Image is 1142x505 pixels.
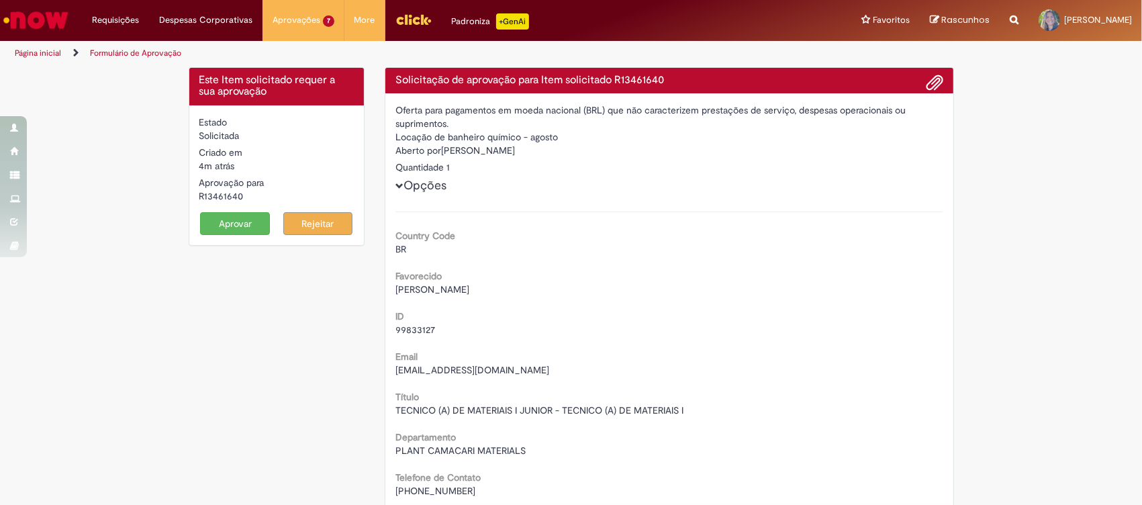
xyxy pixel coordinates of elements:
[395,351,418,363] b: Email
[395,485,475,497] span: [PHONE_NUMBER]
[1,7,70,34] img: ServiceNow
[395,103,943,130] div: Oferta para pagamentos em moeda nacional (BRL) que não caracterizem prestações de serviço, despes...
[90,48,181,58] a: Formulário de Aprovação
[395,431,456,443] b: Departamento
[199,146,243,159] label: Criado em
[354,13,375,27] span: More
[395,404,683,416] span: TECNICO (A) DE MATERIAIS I JUNIOR - TECNICO (A) DE MATERIAIS I
[395,324,435,336] span: 99833127
[873,13,910,27] span: Favoritos
[323,15,334,27] span: 7
[395,471,481,484] b: Telefone de Contato
[395,9,432,30] img: click_logo_yellow_360x200.png
[941,13,990,26] span: Rascunhos
[395,445,526,457] span: PLANT CAMACARI MATERIALS
[395,270,442,282] b: Favorecido
[395,144,943,160] div: [PERSON_NAME]
[283,212,353,235] button: Rejeitar
[159,13,252,27] span: Despesas Corporativas
[395,130,943,144] div: Locação de banheiro químico - agosto
[395,144,441,157] label: Aberto por
[199,176,265,189] label: Aprovação para
[273,13,320,27] span: Aprovações
[395,364,549,376] span: [EMAIL_ADDRESS][DOMAIN_NAME]
[496,13,529,30] p: +GenAi
[395,243,406,255] span: BR
[199,160,235,172] span: 4m atrás
[395,310,404,322] b: ID
[199,75,354,98] h4: Este Item solicitado requer a sua aprovação
[199,116,228,129] label: Estado
[395,160,943,174] div: Quantidade 1
[10,41,751,66] ul: Trilhas de página
[15,48,61,58] a: Página inicial
[199,189,354,203] div: R13461640
[930,14,990,27] a: Rascunhos
[395,230,455,242] b: Country Code
[92,13,139,27] span: Requisições
[395,391,419,403] b: Título
[200,212,270,235] button: Aprovar
[395,75,943,87] h4: Solicitação de aprovação para Item solicitado R13461640
[1064,14,1132,26] span: [PERSON_NAME]
[395,283,469,295] span: [PERSON_NAME]
[199,129,354,142] div: Solicitada
[199,159,354,173] div: 29/08/2025 15:27:37
[199,160,235,172] time: 29/08/2025 15:27:37
[452,13,529,30] div: Padroniza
